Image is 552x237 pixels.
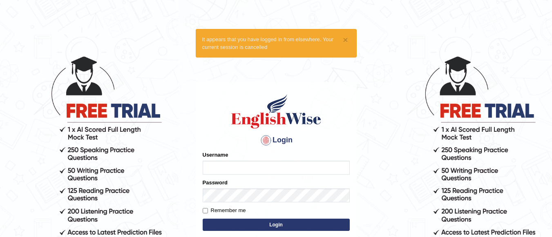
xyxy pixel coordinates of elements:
[196,29,357,58] div: It appears that you have logged in from elsewhere. Your current session is cancelled
[203,179,228,186] label: Password
[230,93,323,130] img: Logo of English Wise sign in for intelligent practice with AI
[203,208,208,213] input: Remember me
[203,134,350,147] h4: Login
[203,219,350,231] button: Login
[203,206,246,215] label: Remember me
[343,35,348,44] button: ×
[203,151,228,159] label: Username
